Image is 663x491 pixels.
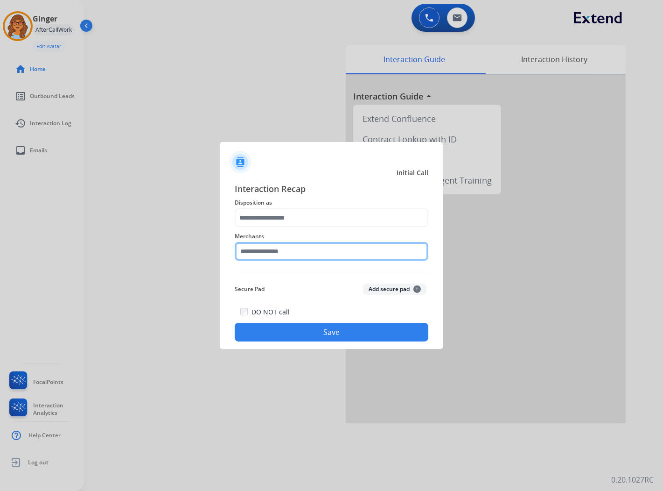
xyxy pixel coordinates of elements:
[235,284,265,295] span: Secure Pad
[413,285,421,293] span: +
[235,323,428,342] button: Save
[235,197,428,208] span: Disposition as
[363,284,426,295] button: Add secure pad+
[397,168,428,178] span: Initial Call
[235,231,428,242] span: Merchants
[235,182,428,197] span: Interaction Recap
[251,307,290,317] label: DO NOT call
[229,151,251,173] img: contactIcon
[611,474,654,485] p: 0.20.1027RC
